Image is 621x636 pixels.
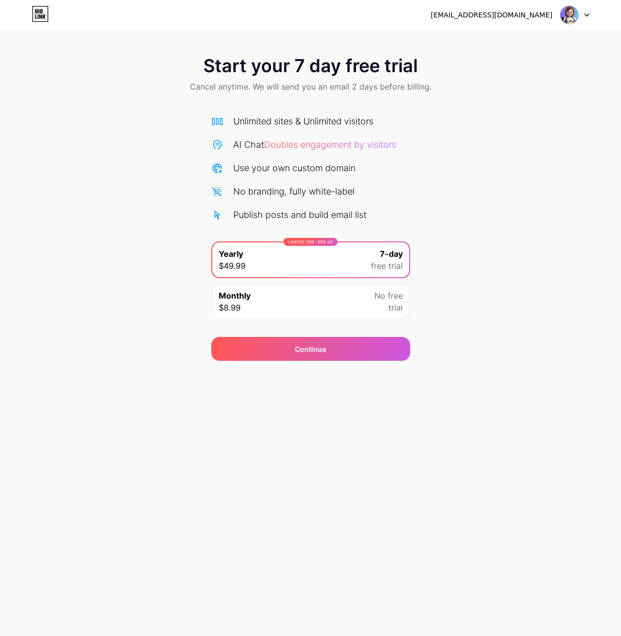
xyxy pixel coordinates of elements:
div: [EMAIL_ADDRESS][DOMAIN_NAME] [431,10,552,20]
span: free trial [371,260,403,272]
span: trial [388,302,403,314]
span: Doubles engagement by visitors [264,139,396,150]
span: 7-day [380,248,403,260]
div: Publish posts and build email list [233,208,366,221]
img: nichijoai [560,5,579,24]
span: Start your 7 day free trial [203,56,418,76]
div: No branding, fully white-label [233,185,355,198]
span: $8.99 [219,302,241,314]
span: Yearly [219,248,243,260]
span: $49.99 [219,260,246,272]
span: No free [374,290,403,302]
span: Monthly [219,290,251,302]
span: Cancel anytime. We will send you an email 2 days before billing. [190,81,432,93]
span: Continue [295,344,326,354]
div: Use your own custom domain [233,161,355,175]
div: Unlimited sites & Unlimited visitors [233,114,373,128]
div: AI Chat [233,138,396,151]
div: LIMITED TIME : 50% off [283,238,338,246]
